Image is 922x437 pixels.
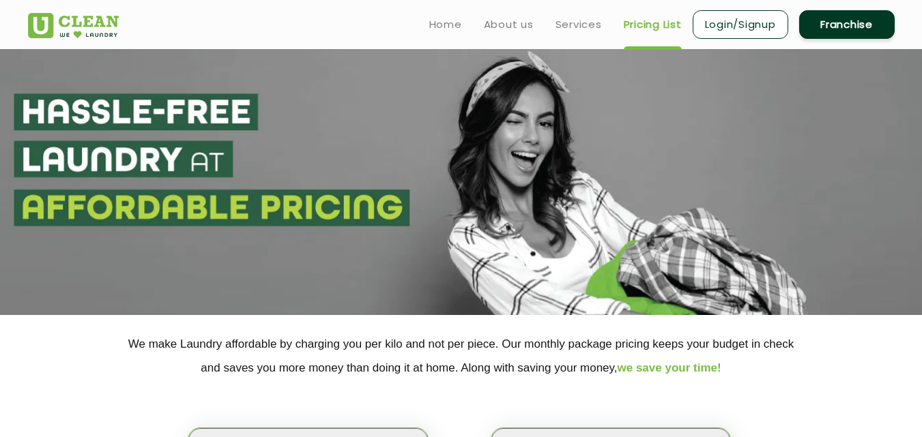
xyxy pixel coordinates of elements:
a: Services [556,16,602,33]
a: Pricing List [624,16,682,33]
img: UClean Laundry and Dry Cleaning [28,13,119,38]
p: We make Laundry affordable by charging you per kilo and not per piece. Our monthly package pricin... [28,332,895,380]
a: Franchise [799,10,895,39]
a: About us [484,16,534,33]
span: we save your time! [618,361,721,374]
a: Home [429,16,462,33]
a: Login/Signup [693,10,788,39]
